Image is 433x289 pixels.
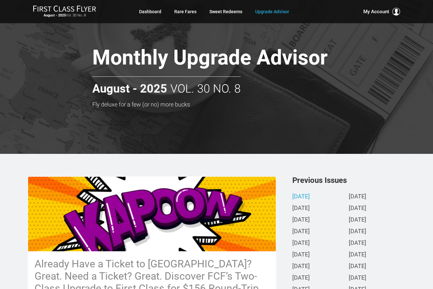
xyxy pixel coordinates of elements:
[349,205,366,212] a: [DATE]
[349,252,366,258] a: [DATE]
[33,5,96,12] img: First Class Flyer
[209,6,242,17] a: Sweet Redeems
[255,6,289,17] a: Upgrade Advisor
[33,5,96,18] a: First Class FlyerAugust - 2025Vol. 30 No. 8
[292,263,310,270] a: [DATE]
[363,8,400,15] button: My Account
[349,228,366,235] a: [DATE]
[292,194,310,200] a: [DATE]
[44,13,66,17] strong: August - 2025
[292,275,310,282] a: [DATE]
[349,194,366,200] a: [DATE]
[349,217,366,224] a: [DATE]
[349,275,366,282] a: [DATE]
[92,76,241,95] h2: Vol. 30 No. 8
[292,240,310,247] a: [DATE]
[292,205,310,212] a: [DATE]
[292,252,310,258] a: [DATE]
[292,176,405,184] h3: Previous Issues
[92,83,167,95] strong: August - 2025
[292,217,310,224] a: [DATE]
[349,240,366,247] a: [DATE]
[33,13,96,18] small: Vol. 30 No. 8
[292,228,310,235] a: [DATE]
[92,46,373,71] h1: Monthly Upgrade Advisor
[174,6,196,17] a: Rare Fares
[349,263,366,270] a: [DATE]
[92,101,373,108] h3: Fly deluxe for a few (or no) more bucks
[363,8,389,15] span: My Account
[139,6,161,17] a: Dashboard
